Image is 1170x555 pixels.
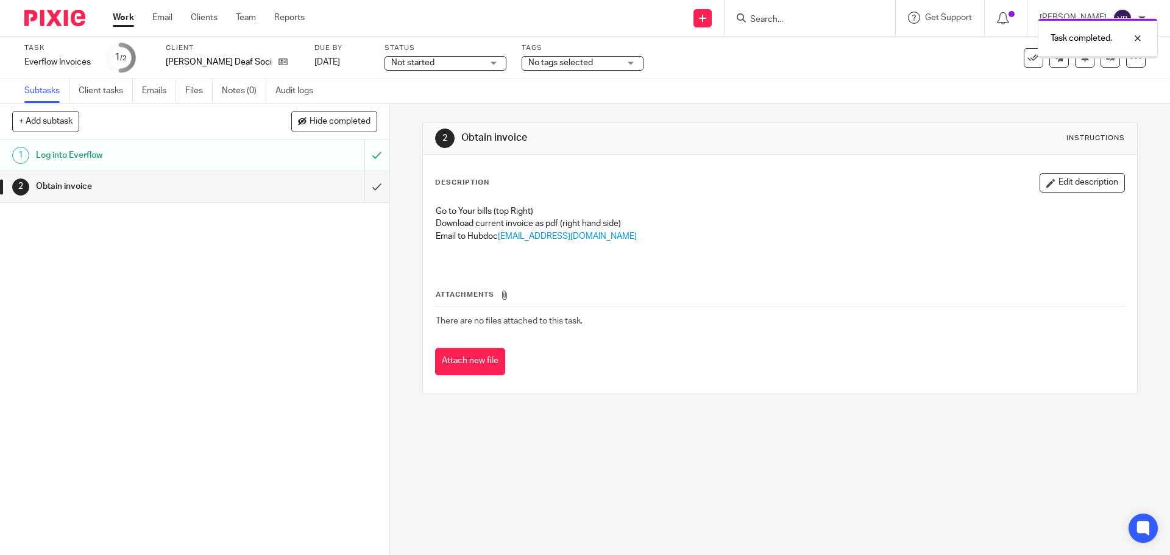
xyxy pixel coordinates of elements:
div: 2 [12,179,29,196]
p: Description [435,178,489,188]
label: Due by [314,43,369,53]
span: Hide completed [310,117,370,127]
a: Client tasks [79,79,133,103]
span: No tags selected [528,58,593,67]
p: [PERSON_NAME] Deaf Society [166,56,272,68]
label: Status [385,43,506,53]
a: Audit logs [275,79,322,103]
img: svg%3E [1113,9,1132,28]
div: Instructions [1066,133,1125,143]
label: Tags [522,43,643,53]
a: Email [152,12,172,24]
a: Reports [274,12,305,24]
div: 2 [435,129,455,148]
small: /2 [120,55,127,62]
div: 1 [115,51,127,65]
button: Edit description [1040,173,1125,193]
div: 1 [12,147,29,164]
img: Pixie [24,10,85,26]
label: Client [166,43,299,53]
button: Attach new file [435,348,505,375]
a: Emails [142,79,176,103]
span: Attachments [436,291,494,298]
a: Files [185,79,213,103]
h1: Obtain invoice [461,132,806,144]
h1: Log into Everflow [36,146,247,164]
span: [DATE] [314,58,340,66]
p: Download current invoice as pdf (right hand side) [436,217,1124,230]
a: Team [236,12,256,24]
label: Task [24,43,91,53]
span: Not started [391,58,434,67]
a: Work [113,12,134,24]
a: Clients [191,12,218,24]
p: Task completed. [1051,32,1112,44]
a: Subtasks [24,79,69,103]
a: Notes (0) [222,79,266,103]
p: Go to Your bills (top Right) [436,205,1124,217]
button: Hide completed [291,111,377,132]
h1: Obtain invoice [36,177,247,196]
button: + Add subtask [12,111,79,132]
p: Email to Hubdoc [436,230,1124,242]
span: There are no files attached to this task. [436,317,583,325]
span: [EMAIL_ADDRESS][DOMAIN_NAME] [498,232,637,241]
div: Everflow Invoices [24,56,91,68]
